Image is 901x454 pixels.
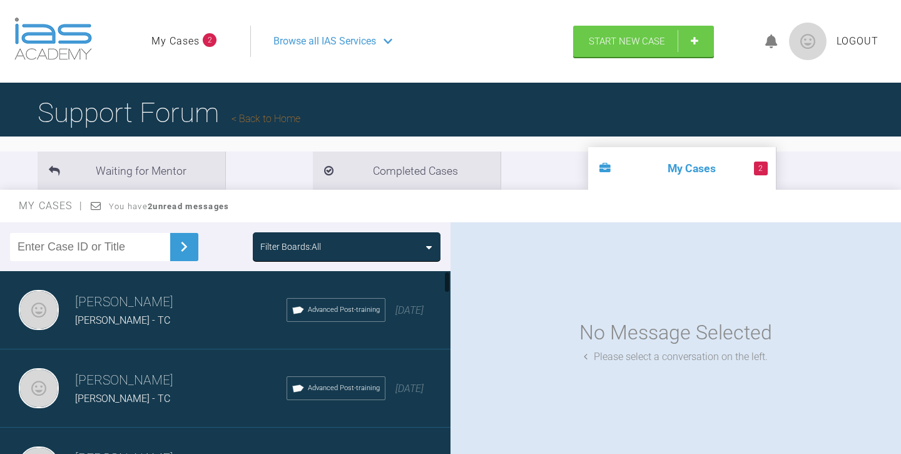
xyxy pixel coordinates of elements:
div: Please select a conversation on the left. [584,349,768,365]
a: Logout [837,33,878,49]
div: Filter Boards: All [260,240,321,254]
span: Advanced Post-training [308,383,380,394]
img: chevronRight.28bd32b0.svg [174,237,194,257]
span: [DATE] [395,304,424,316]
a: My Cases [151,33,200,49]
div: No Message Selected [579,317,772,349]
h1: Support Forum [38,91,300,135]
h3: [PERSON_NAME] [75,370,287,391]
span: Browse all IAS Services [273,33,376,49]
span: My Cases [19,200,83,212]
input: Enter Case ID or Title [10,233,170,261]
img: profile.png [789,23,827,60]
span: You have [109,202,230,211]
strong: 2 unread messages [148,202,229,211]
li: Waiting for Mentor [38,152,225,190]
h3: [PERSON_NAME] [75,292,287,313]
span: Start New Case [589,36,665,47]
span: [PERSON_NAME] - TC [75,314,170,326]
img: Tom Crotty [19,368,59,408]
img: logo-light.3e3ef733.png [14,18,92,60]
span: [DATE] [395,383,424,395]
img: Tom Crotty [19,290,59,330]
span: 2 [754,162,768,175]
li: Completed Cases [313,152,501,190]
li: My Cases [588,147,776,190]
a: Start New Case [573,26,714,57]
a: Back to Home [232,113,300,125]
span: Advanced Post-training [308,304,380,316]
span: [PERSON_NAME] - TC [75,393,170,405]
span: 2 [203,33,216,47]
